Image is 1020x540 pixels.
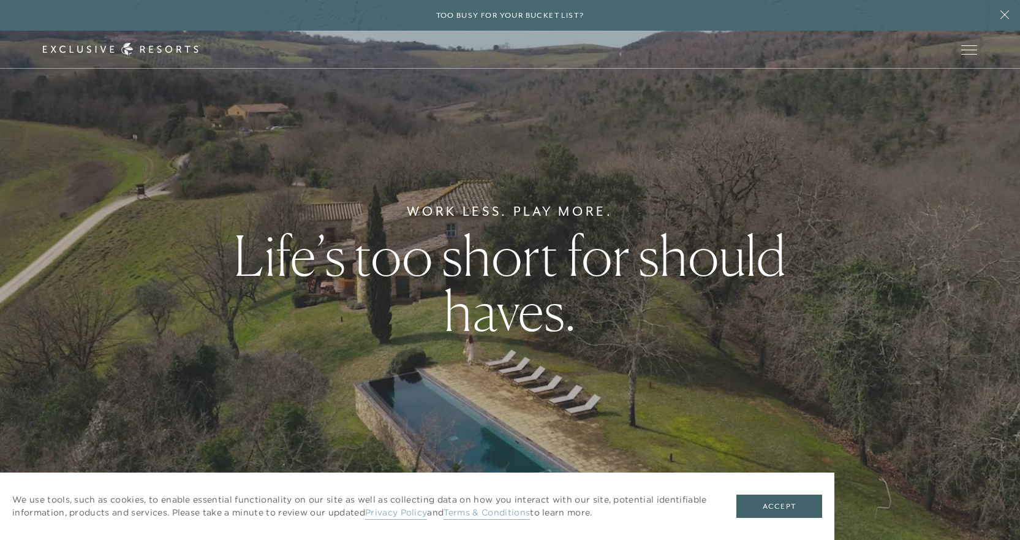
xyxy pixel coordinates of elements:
[12,493,712,519] p: We use tools, such as cookies, to enable essential functionality on our site as well as collectin...
[407,202,613,221] h6: Work Less. Play More.
[444,507,530,520] a: Terms & Conditions
[436,10,584,21] h6: Too busy for your bucket list?
[961,45,977,54] button: Open navigation
[178,228,842,338] h1: Life’s too short for should haves.
[365,507,427,520] a: Privacy Policy
[736,495,822,518] button: Accept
